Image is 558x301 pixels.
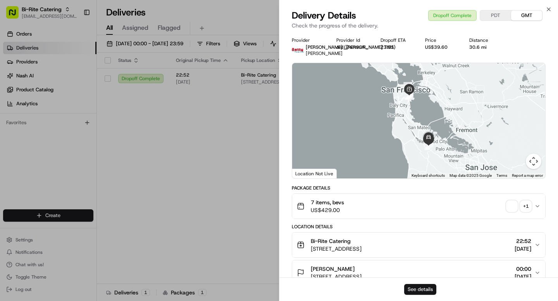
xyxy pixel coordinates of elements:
[449,173,492,178] span: Map data ©2025 Google
[403,82,412,91] div: 2
[512,173,543,178] a: Report a map error
[104,141,107,147] span: •
[64,120,67,126] span: •
[526,154,541,169] button: Map camera controls
[62,170,127,184] a: 💻API Documentation
[292,194,545,219] button: 7 items, bevsUS$429.00+1
[404,284,436,295] button: See details
[520,201,531,212] div: + 1
[381,44,413,50] div: 23:51
[469,44,501,50] div: 30.6 mi
[469,37,501,43] div: Distance
[8,113,20,125] img: Grace Nketiah
[336,44,369,50] button: ord_ZwmnvPFCeCyfao4cb49VT8
[425,37,457,43] div: Price
[404,82,412,91] div: 1
[292,22,546,29] p: Check the progress of the delivery.
[425,44,457,50] div: US$39.60
[292,260,545,285] button: [PERSON_NAME][STREET_ADDRESS]00:00[DATE]
[424,142,433,150] div: 7
[16,74,30,88] img: 4920774857489_3d7f54699973ba98c624_72.jpg
[381,37,413,43] div: Dropoff ETA
[292,169,337,178] div: Location Not Live
[306,44,396,50] span: [PERSON_NAME] ([PERSON_NAME] TMS)
[120,99,141,108] button: See all
[294,168,320,178] img: Google
[8,174,14,180] div: 📗
[8,101,52,107] div: Past conversations
[69,120,84,126] span: [DATE]
[15,120,22,127] img: 1736555255976-a54dd68f-1ca7-489b-9aae-adbdc363a1c4
[108,141,124,147] span: [DATE]
[306,50,343,56] span: [PERSON_NAME]
[292,233,545,257] button: Bi-Rite Catering[STREET_ADDRESS]22:52[DATE]
[8,8,23,23] img: Nash
[292,37,324,43] div: Provider
[496,173,507,178] a: Terms
[292,9,356,22] span: Delivery Details
[311,237,351,245] span: Bi-Rite Catering
[24,120,63,126] span: [PERSON_NAME]
[311,198,344,206] span: 7 items, bevs
[515,237,531,245] span: 22:52
[511,10,542,21] button: GMT
[20,50,128,58] input: Clear
[5,170,62,184] a: 📗Knowledge Base
[15,173,59,181] span: Knowledge Base
[311,273,362,280] span: [STREET_ADDRESS]
[515,265,531,273] span: 00:00
[311,245,362,253] span: [STREET_ADDRESS]
[8,31,141,43] p: Welcome 👋
[73,173,124,181] span: API Documentation
[8,74,22,88] img: 1736555255976-a54dd68f-1ca7-489b-9aae-adbdc363a1c4
[311,206,344,214] span: US$429.00
[77,192,94,198] span: Pylon
[405,91,413,100] div: 6
[515,273,531,280] span: [DATE]
[292,185,546,191] div: Package Details
[412,173,445,178] button: Keyboard shortcuts
[480,10,511,21] button: PDT
[292,224,546,230] div: Location Details
[292,44,304,56] img: betty.jpg
[8,133,20,146] img: Shah Alam
[336,37,369,43] div: Provider Id
[311,265,355,273] span: [PERSON_NAME]
[24,141,103,147] span: [PERSON_NAME] [PERSON_NAME]
[515,245,531,253] span: [DATE]
[65,174,72,180] div: 💻
[55,192,94,198] a: Powered byPylon
[35,74,127,82] div: Start new chat
[294,168,320,178] a: Open this area in Google Maps (opens a new window)
[132,76,141,86] button: Start new chat
[35,82,107,88] div: We're available if you need us!
[506,201,531,212] button: +1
